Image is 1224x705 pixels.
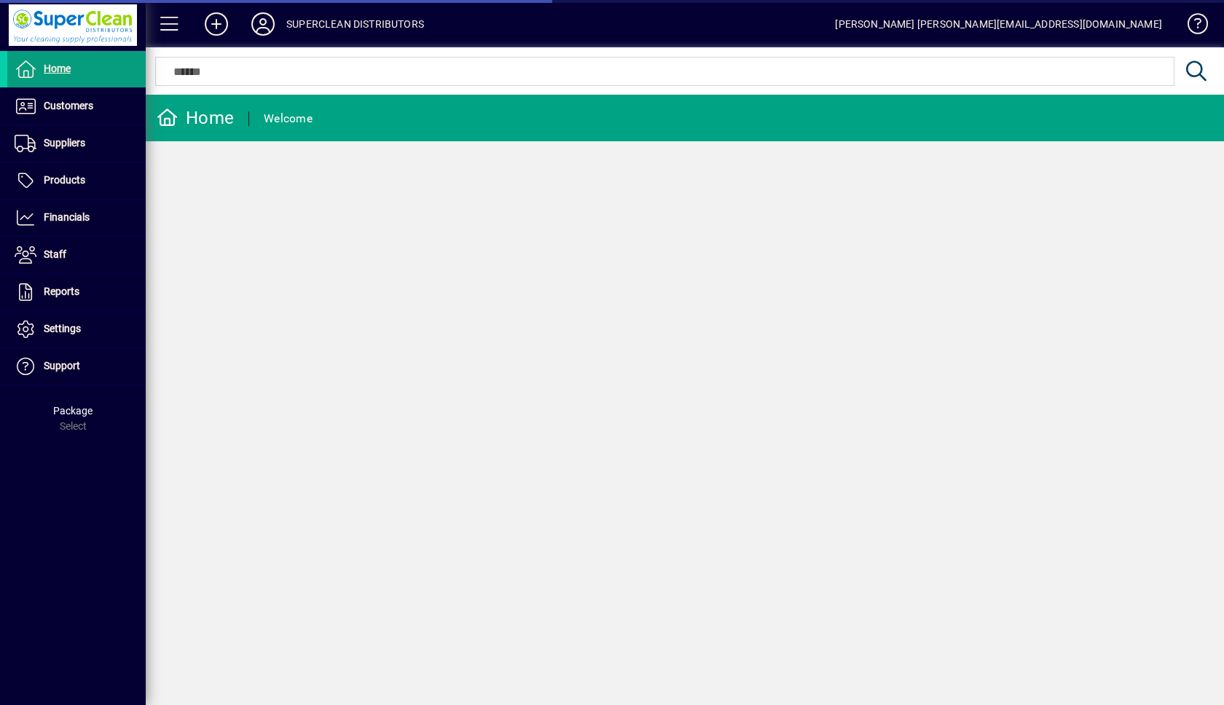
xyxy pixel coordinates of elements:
a: Reports [7,274,146,310]
span: Suppliers [44,137,85,149]
a: Staff [7,237,146,273]
span: Settings [44,323,81,334]
a: Financials [7,200,146,236]
span: Package [53,405,93,417]
button: Profile [240,11,286,37]
span: Customers [44,100,93,111]
div: Home [157,106,234,130]
span: Support [44,360,80,371]
div: Welcome [264,107,313,130]
a: Knowledge Base [1177,3,1206,50]
span: Home [44,63,71,74]
a: Support [7,348,146,385]
span: Staff [44,248,66,260]
span: Reports [44,285,79,297]
span: Products [44,174,85,186]
a: Products [7,162,146,199]
div: [PERSON_NAME] [PERSON_NAME][EMAIL_ADDRESS][DOMAIN_NAME] [835,12,1162,36]
a: Customers [7,88,146,125]
div: SUPERCLEAN DISTRIBUTORS [286,12,424,36]
a: Suppliers [7,125,146,162]
span: Financials [44,211,90,223]
button: Add [193,11,240,37]
a: Settings [7,311,146,347]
